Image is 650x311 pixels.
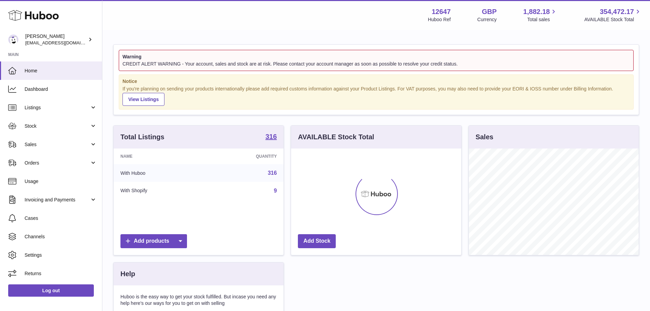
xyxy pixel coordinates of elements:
div: CREDIT ALERT WARNING - Your account, sales and stock are at risk. Please contact your account man... [122,61,630,67]
span: Channels [25,234,97,240]
div: Huboo Ref [428,16,451,23]
span: Settings [25,252,97,258]
strong: GBP [482,7,496,16]
span: Invoicing and Payments [25,197,90,203]
th: Quantity [205,149,284,164]
a: 354,472.17 AVAILABLE Stock Total [584,7,642,23]
a: Log out [8,284,94,297]
strong: Notice [122,78,630,85]
span: Sales [25,141,90,148]
td: With Shopify [114,182,205,200]
h3: Help [120,269,135,279]
td: With Huboo [114,164,205,182]
span: Stock [25,123,90,129]
a: 316 [265,133,277,141]
h3: AVAILABLE Stock Total [298,132,374,142]
img: internalAdmin-12647@internal.huboo.com [8,34,18,45]
span: 354,472.17 [600,7,634,16]
a: 1,882.18 Total sales [523,7,558,23]
span: [EMAIL_ADDRESS][DOMAIN_NAME] [25,40,100,45]
span: Returns [25,270,97,277]
a: 9 [274,188,277,194]
a: 316 [268,170,277,176]
span: Dashboard [25,86,97,93]
span: Orders [25,160,90,166]
a: Add products [120,234,187,248]
span: Usage [25,178,97,185]
span: Listings [25,104,90,111]
strong: 12647 [432,7,451,16]
span: AVAILABLE Stock Total [584,16,642,23]
span: 1,882.18 [523,7,550,16]
div: If you're planning on sending your products internationally please add required customs informati... [122,86,630,106]
a: View Listings [122,93,164,106]
span: Total sales [527,16,558,23]
div: [PERSON_NAME] [25,33,87,46]
strong: 316 [265,133,277,140]
h3: Total Listings [120,132,164,142]
th: Name [114,149,205,164]
span: Home [25,68,97,74]
h3: Sales [476,132,493,142]
p: Huboo is the easy way to get your stock fulfilled. But incase you need any help here's our ways f... [120,294,277,307]
span: Cases [25,215,97,222]
a: Add Stock [298,234,336,248]
strong: Warning [122,54,630,60]
div: Currency [477,16,497,23]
